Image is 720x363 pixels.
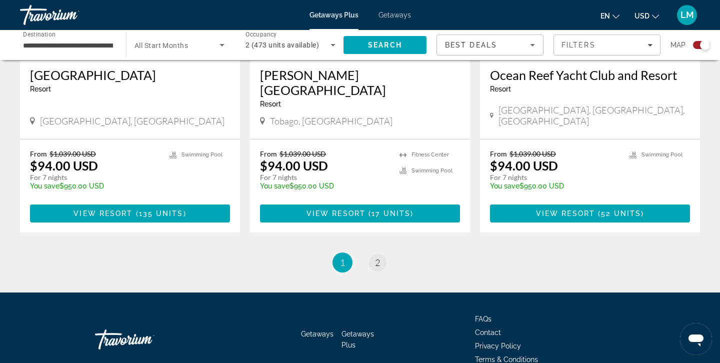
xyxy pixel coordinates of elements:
button: View Resort(135 units) [30,204,230,222]
span: USD [634,12,649,20]
span: Map [670,38,685,52]
p: $94.00 USD [490,158,558,173]
span: Destination [23,30,55,37]
a: Getaways Plus [341,330,374,349]
span: 52 units [601,209,641,217]
span: 1 [340,257,345,268]
button: Change language [600,8,619,23]
button: User Menu [674,4,700,25]
span: ( ) [132,209,186,217]
span: Swimming Pool [181,151,222,158]
a: Contact [475,328,501,336]
span: ( ) [365,209,413,217]
button: Search [343,36,426,54]
mat-select: Sort by [445,39,535,51]
span: 17 units [371,209,410,217]
button: View Resort(52 units) [490,204,690,222]
a: Go Home [95,324,195,354]
span: [GEOGRAPHIC_DATA], [GEOGRAPHIC_DATA] [40,115,224,126]
nav: Pagination [20,252,700,272]
span: $1,039.00 USD [509,149,556,158]
span: View Resort [536,209,595,217]
a: [PERSON_NAME][GEOGRAPHIC_DATA] [260,67,460,97]
span: 135 units [139,209,183,217]
a: Getaways [301,330,333,338]
a: [GEOGRAPHIC_DATA] [30,67,230,82]
input: Select destination [23,39,113,51]
span: $1,039.00 USD [49,149,96,158]
a: Getaways [378,11,411,19]
p: $94.00 USD [260,158,328,173]
span: From [260,149,277,158]
span: From [30,149,47,158]
span: Filters [561,41,595,49]
a: FAQs [475,315,491,323]
iframe: Button to launch messaging window [680,323,712,355]
span: Swimming Pool [411,167,452,174]
p: $950.00 USD [30,182,159,190]
button: Filters [553,34,660,55]
span: View Resort [73,209,132,217]
span: Resort [260,100,281,108]
span: Fitness Center [411,151,449,158]
button: View Resort(17 units) [260,204,460,222]
span: All Start Months [134,41,188,49]
span: Swimming Pool [641,151,682,158]
p: $94.00 USD [30,158,98,173]
a: Ocean Reef Yacht Club and Resort [490,67,690,82]
span: Resort [30,85,51,93]
span: From [490,149,507,158]
button: Change currency [634,8,659,23]
span: LM [680,10,694,20]
span: ( ) [595,209,644,217]
span: en [600,12,610,20]
p: For 7 nights [260,173,389,182]
span: You save [490,182,519,190]
span: Best Deals [445,41,497,49]
span: [GEOGRAPHIC_DATA], [GEOGRAPHIC_DATA], [GEOGRAPHIC_DATA] [498,104,690,126]
p: For 7 nights [490,173,619,182]
span: 2 [375,257,380,268]
p: For 7 nights [30,173,159,182]
span: You save [260,182,289,190]
span: Occupancy [245,31,277,38]
a: Travorium [20,2,120,28]
span: $1,039.00 USD [279,149,326,158]
span: You save [30,182,59,190]
p: $950.00 USD [260,182,389,190]
a: Privacy Policy [475,342,521,350]
span: Search [368,41,402,49]
span: 2 (473 units available) [245,41,319,49]
span: Tobago, [GEOGRAPHIC_DATA] [270,115,392,126]
p: $950.00 USD [490,182,619,190]
span: Resort [490,85,511,93]
a: Getaways Plus [309,11,358,19]
span: View Resort [306,209,365,217]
